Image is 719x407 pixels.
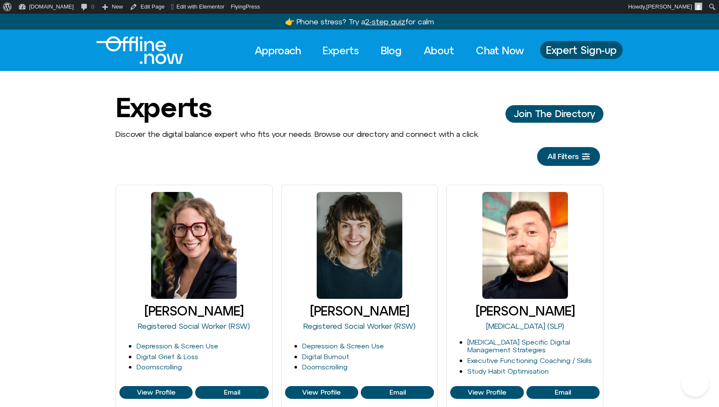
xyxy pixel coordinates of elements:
[540,41,623,59] a: Expert Sign-up
[285,386,358,399] a: View Profile of Cleo Haber
[468,41,532,60] a: Chat Now
[247,41,309,60] a: Approach
[302,389,341,396] span: View Profile
[416,41,462,60] a: About
[138,321,250,330] a: Registered Social Worker (RSW)
[526,386,600,399] a: View Profile of Craig Selinger
[537,147,600,166] a: All Filters
[96,36,183,64] img: Offline.Now logo in white. Text of the words offline.now with a line going through the "O"
[285,304,434,318] h3: [PERSON_NAME]
[514,109,595,119] span: Join The Directory
[373,41,410,60] a: Blog
[119,304,269,318] h3: [PERSON_NAME]
[450,386,523,399] a: View Profile of Craig Selinger
[681,369,709,397] iframe: Botpress
[285,17,434,26] a: 👉 Phone stress? Try a2-step quizfor calm
[116,92,211,122] h1: Experts
[468,389,506,396] span: View Profile
[361,386,434,399] a: View Profile of Cleo Haber
[137,342,218,350] a: Depression & Screen Use
[195,386,268,399] a: View Profile of Blair Wexler-Singer
[315,41,367,60] a: Experts
[486,321,564,330] a: [MEDICAL_DATA] (SLP)
[547,152,579,161] span: All Filters
[302,353,349,360] a: Digital Burnout
[389,389,406,396] span: Email
[119,386,193,399] a: View Profile of Blair Wexler-Singer
[116,130,479,139] span: Discover the digital balance expert who fits your needs. Browse our directory and connect with a ...
[137,363,182,371] a: Doomscrolling
[137,353,198,360] a: Digital Grief & Loss
[555,389,571,396] span: Email
[302,342,384,350] a: Depression & Screen Use
[137,389,175,396] span: View Profile
[224,389,240,396] span: Email
[96,36,169,64] div: Logo
[176,3,224,10] span: Edit with Elementor
[365,17,405,26] u: 2-step quiz
[505,105,603,122] a: Join The Director
[247,41,532,60] nav: Menu
[450,304,600,318] h3: [PERSON_NAME]
[467,338,570,354] a: [MEDICAL_DATA] Specific Digital Management Strategies
[467,357,592,364] a: Executive Functioning Coaching / Skills
[303,321,416,330] a: Registered Social Worker (RSW)
[646,3,692,10] span: [PERSON_NAME]
[467,367,549,375] a: Study Habit Optimisation
[546,44,617,56] span: Expert Sign-up
[302,363,348,371] a: Doomscrolling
